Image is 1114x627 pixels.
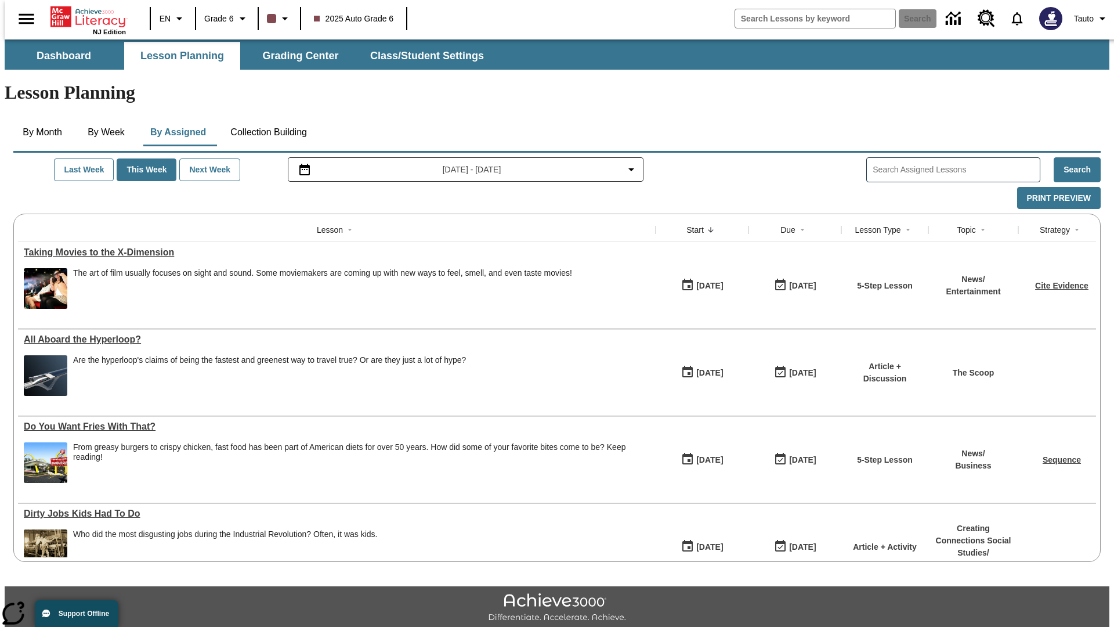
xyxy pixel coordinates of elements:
[624,163,638,176] svg: Collapse Date Range Filter
[696,540,723,554] div: [DATE]
[1017,187,1101,210] button: Print Preview
[677,275,727,297] button: 08/18/25: First time the lesson was available
[221,118,316,146] button: Collection Building
[1054,157,1101,182] button: Search
[857,454,913,466] p: 5-Step Lesson
[677,449,727,471] button: 07/14/25: First time the lesson was available
[73,442,650,462] div: From greasy burgers to crispy chicken, fast food has been part of American diets for over 50 year...
[1069,8,1114,29] button: Profile/Settings
[789,366,816,380] div: [DATE]
[955,460,991,472] p: Business
[686,224,704,236] div: Start
[117,158,176,181] button: This Week
[73,529,378,570] div: Who did the most disgusting jobs during the Industrial Revolution? Often, it was kids.
[243,42,359,70] button: Grading Center
[314,13,394,25] span: 2025 Auto Grade 6
[847,361,923,385] p: Article + Discussion
[857,280,913,292] p: 5-Step Lesson
[5,42,494,70] div: SubNavbar
[73,355,466,396] div: Are the hyperloop's claims of being the fastest and greenest way to travel true? Or are they just...
[780,224,795,236] div: Due
[853,541,917,553] p: Article + Activity
[24,334,650,345] a: All Aboard the Hyperloop?, Lessons
[141,118,215,146] button: By Assigned
[946,273,1000,286] p: News /
[5,39,1109,70] div: SubNavbar
[124,42,240,70] button: Lesson Planning
[93,28,126,35] span: NJ Edition
[154,8,191,29] button: Language: EN, Select a language
[1002,3,1032,34] a: Notifications
[971,3,1002,34] a: Resource Center, Will open in new tab
[735,9,895,28] input: search field
[59,610,109,618] span: Support Offline
[1070,223,1084,237] button: Sort
[1039,7,1062,30] img: Avatar
[24,247,650,258] a: Taking Movies to the X-Dimension, Lessons
[179,158,240,181] button: Next Week
[24,509,650,519] div: Dirty Jobs Kids Had To Do
[5,82,1109,103] h1: Lesson Planning
[73,442,650,483] div: From greasy burgers to crispy chicken, fast food has been part of American diets for over 50 year...
[1035,281,1088,290] a: Cite Evidence
[770,536,820,558] button: 11/30/25: Last day the lesson can be accessed
[73,268,572,309] div: The art of film usually focuses on sight and sound. Some moviemakers are coming up with new ways ...
[293,163,639,176] button: Select the date range menu item
[696,279,723,293] div: [DATE]
[696,453,723,467] div: [DATE]
[1043,455,1081,464] a: Sequence
[696,366,723,380] div: [DATE]
[24,421,650,432] div: Do You Want Fries With That?
[24,334,650,345] div: All Aboard the Hyperloop?
[953,367,994,379] p: The Scoop
[24,268,67,309] img: Panel in front of the seats sprays water mist to the happy audience at a 4DX-equipped theater.
[361,42,493,70] button: Class/Student Settings
[24,421,650,432] a: Do You Want Fries With That?, Lessons
[955,448,991,460] p: News /
[50,4,126,35] div: Home
[50,5,126,28] a: Home
[677,362,727,384] button: 07/21/25: First time the lesson was available
[855,224,900,236] div: Lesson Type
[24,509,650,519] a: Dirty Jobs Kids Had To Do, Lessons
[262,8,296,29] button: Class color is dark brown. Change class color
[770,449,820,471] button: 07/20/26: Last day the lesson can be accessed
[6,42,122,70] button: Dashboard
[343,223,357,237] button: Sort
[976,223,990,237] button: Sort
[1040,224,1070,236] div: Strategy
[488,593,626,623] img: Achieve3000 Differentiate Accelerate Achieve
[73,355,466,365] div: Are the hyperloop's claims of being the fastest and greenest way to travel true? Or are they just...
[13,118,71,146] button: By Month
[946,286,1000,298] p: Entertainment
[443,164,501,176] span: [DATE] - [DATE]
[77,118,135,146] button: By Week
[24,529,67,570] img: Black and white photo of two young boys standing on a piece of heavy machinery
[73,268,572,278] p: The art of film usually focuses on sight and sound. Some moviemakers are coming up with new ways ...
[9,2,44,36] button: Open side menu
[957,224,976,236] div: Topic
[35,600,118,627] button: Support Offline
[677,536,727,558] button: 07/11/25: First time the lesson was available
[770,275,820,297] button: 08/24/25: Last day the lesson can be accessed
[770,362,820,384] button: 06/30/26: Last day the lesson can be accessed
[901,223,915,237] button: Sort
[704,223,718,237] button: Sort
[873,161,1040,178] input: Search Assigned Lessons
[789,540,816,554] div: [DATE]
[200,8,254,29] button: Grade: Grade 6, Select a grade
[54,158,114,181] button: Last Week
[795,223,809,237] button: Sort
[1032,3,1069,34] button: Select a new avatar
[789,453,816,467] div: [DATE]
[934,522,1012,559] p: Creating Connections Social Studies /
[24,442,67,483] img: One of the first McDonald's stores, with the iconic red sign and golden arches.
[160,13,171,25] span: EN
[24,247,650,258] div: Taking Movies to the X-Dimension
[317,224,343,236] div: Lesson
[24,355,67,396] img: Artist rendering of Hyperloop TT vehicle entering a tunnel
